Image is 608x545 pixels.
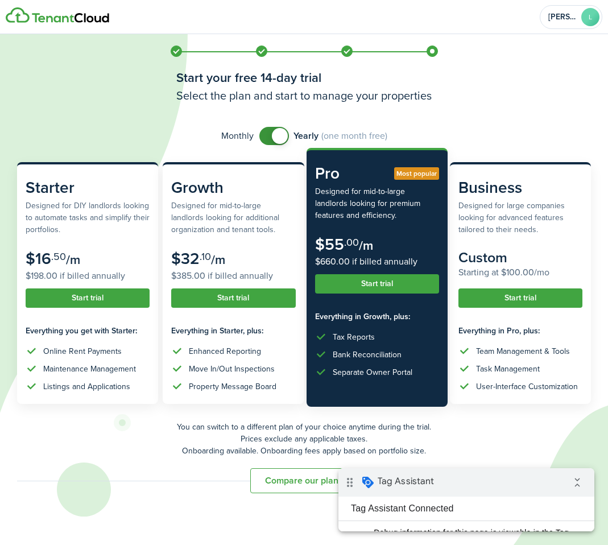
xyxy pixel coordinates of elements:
[35,59,237,81] span: Debug information for this page is viewable in the Tag Assistant window
[359,236,373,255] subscription-pricing-card-price-period: /m
[171,269,295,283] subscription-pricing-card-price-annual: $385.00 if billed annually
[171,288,295,308] button: Start trial
[189,381,276,393] div: Property Message Board
[39,7,96,19] span: Tag Assistant
[315,255,439,269] subscription-pricing-card-price-annual: $660.00 if billed annually
[344,235,359,250] subscription-pricing-card-price-cents: .00
[171,247,200,270] subscription-pricing-card-price-amount: $32
[315,233,344,256] subscription-pricing-card-price-amount: $55
[458,176,582,200] subscription-pricing-card-title: Business
[189,363,275,375] div: Move In/Out Inspections
[26,269,150,283] subscription-pricing-card-price-annual: $198.00 if billed annually
[476,381,578,393] div: User-Interface Customization
[458,325,582,337] subscription-pricing-card-features-title: Everything in Pro, plus:
[26,247,51,270] subscription-pricing-card-price-amount: $16
[17,421,591,457] p: You can switch to a different plan of your choice anytime during the trial. Prices exclude any ap...
[333,366,412,378] div: Separate Owner Portal
[548,13,577,21] span: Logan
[6,7,109,23] img: Logo
[315,185,439,221] subscription-pricing-card-description: Designed for mid-to-large landlords looking for premium features and efficiency.
[333,349,402,361] div: Bank Reconciliation
[51,249,66,264] subscription-pricing-card-price-cents: .50
[176,87,432,104] h3: Select the plan and start to manage your properties
[43,381,130,393] div: Listings and Applications
[396,168,437,179] span: Most popular
[26,200,150,236] subscription-pricing-card-description: Designed for DIY landlords looking to automate tasks and simplify their portfolios.
[458,266,582,279] subscription-pricing-card-price-annual: Starting at $100.00/mo
[211,250,225,269] subscription-pricing-card-price-period: /m
[26,176,150,200] subscription-pricing-card-title: Starter
[26,288,150,308] button: Start trial
[43,345,122,357] div: Online Rent Payments
[176,68,432,87] h1: Start your free 14-day trial
[315,274,439,294] button: Start trial
[171,176,295,200] subscription-pricing-card-title: Growth
[189,345,261,357] div: Enhanced Reporting
[458,247,507,268] subscription-pricing-card-price-amount: Custom
[458,200,582,236] subscription-pricing-card-description: Designed for large companies looking for advanced features tailored to their needs.
[26,325,150,337] subscription-pricing-card-features-title: Everything you get with Starter:
[171,325,295,337] subscription-pricing-card-features-title: Everything in Starter, plus:
[540,5,602,29] button: Open menu
[221,129,254,143] span: Monthly
[315,162,439,185] subscription-pricing-card-title: Pro
[476,345,570,357] div: Team Management & Tools
[228,3,250,26] i: Collapse debug badge
[476,363,540,375] div: Task Management
[200,249,211,264] subscription-pricing-card-price-cents: .10
[250,468,358,493] button: Compare our plans
[315,311,439,323] subscription-pricing-card-features-title: Everything in Growth, plus:
[581,8,599,26] avatar-text: L
[9,59,28,81] i: check_circle
[66,250,80,269] subscription-pricing-card-price-period: /m
[458,288,582,308] button: Start trial
[333,331,375,343] div: Tax Reports
[171,200,295,236] subscription-pricing-card-description: Designed for mid-to-large landlords looking for additional organization and tenant tools.
[43,363,136,375] div: Maintenance Management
